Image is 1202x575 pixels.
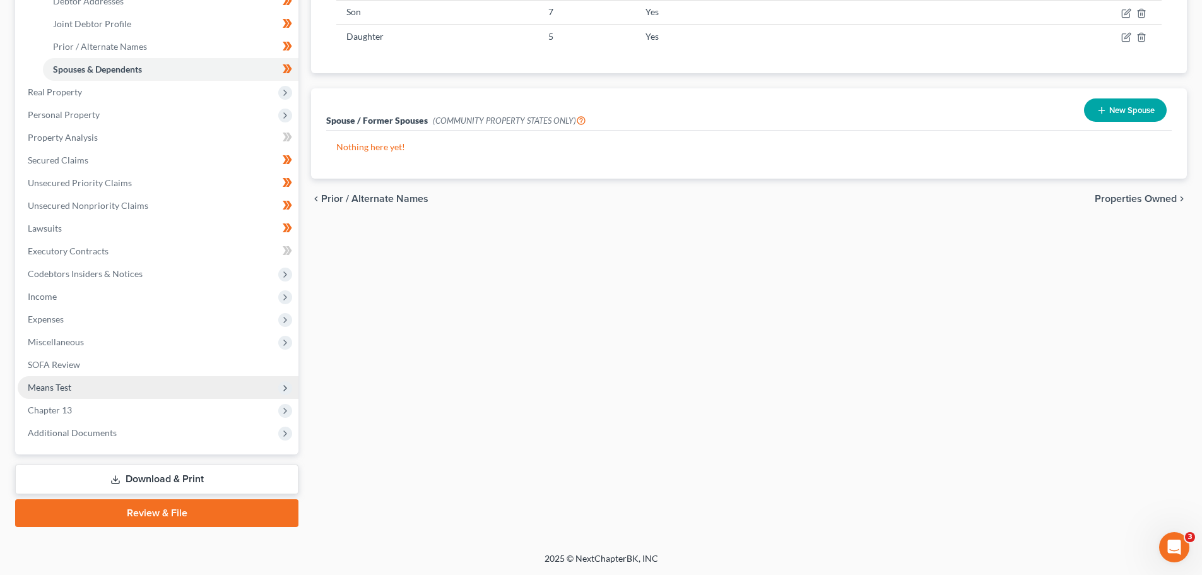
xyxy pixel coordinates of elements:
[1095,194,1187,204] button: Properties Owned chevron_right
[321,194,428,204] span: Prior / Alternate Names
[28,336,84,347] span: Miscellaneous
[15,499,298,527] a: Review & File
[311,194,321,204] i: chevron_left
[28,223,62,234] span: Lawsuits
[28,405,72,415] span: Chapter 13
[18,149,298,172] a: Secured Claims
[28,132,98,143] span: Property Analysis
[1084,98,1167,122] button: New Spouse
[43,13,298,35] a: Joint Debtor Profile
[18,194,298,217] a: Unsecured Nonpriority Claims
[28,359,80,370] span: SOFA Review
[28,177,132,188] span: Unsecured Priority Claims
[18,353,298,376] a: SOFA Review
[28,291,57,302] span: Income
[28,109,100,120] span: Personal Property
[433,116,586,126] span: (COMMUNITY PROPERTY STATES ONLY)
[242,552,961,575] div: 2025 © NextChapterBK, INC
[53,41,147,52] span: Prior / Alternate Names
[53,18,131,29] span: Joint Debtor Profile
[18,126,298,149] a: Property Analysis
[15,465,298,494] a: Download & Print
[336,141,1162,153] p: Nothing here yet!
[1159,532,1189,562] iframe: Intercom live chat
[53,64,142,74] span: Spouses & Dependents
[311,194,428,204] button: chevron_left Prior / Alternate Names
[336,24,538,48] td: Daughter
[43,35,298,58] a: Prior / Alternate Names
[1185,532,1195,542] span: 3
[28,268,143,279] span: Codebtors Insiders & Notices
[326,115,428,126] span: Spouse / Former Spouses
[538,24,635,48] td: 5
[635,24,1026,48] td: Yes
[18,217,298,240] a: Lawsuits
[28,200,148,211] span: Unsecured Nonpriority Claims
[28,155,88,165] span: Secured Claims
[28,314,64,324] span: Expenses
[1095,194,1177,204] span: Properties Owned
[28,427,117,438] span: Additional Documents
[1177,194,1187,204] i: chevron_right
[28,382,71,393] span: Means Test
[43,58,298,81] a: Spouses & Dependents
[28,246,109,256] span: Executory Contracts
[18,240,298,263] a: Executory Contracts
[28,86,82,97] span: Real Property
[18,172,298,194] a: Unsecured Priority Claims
